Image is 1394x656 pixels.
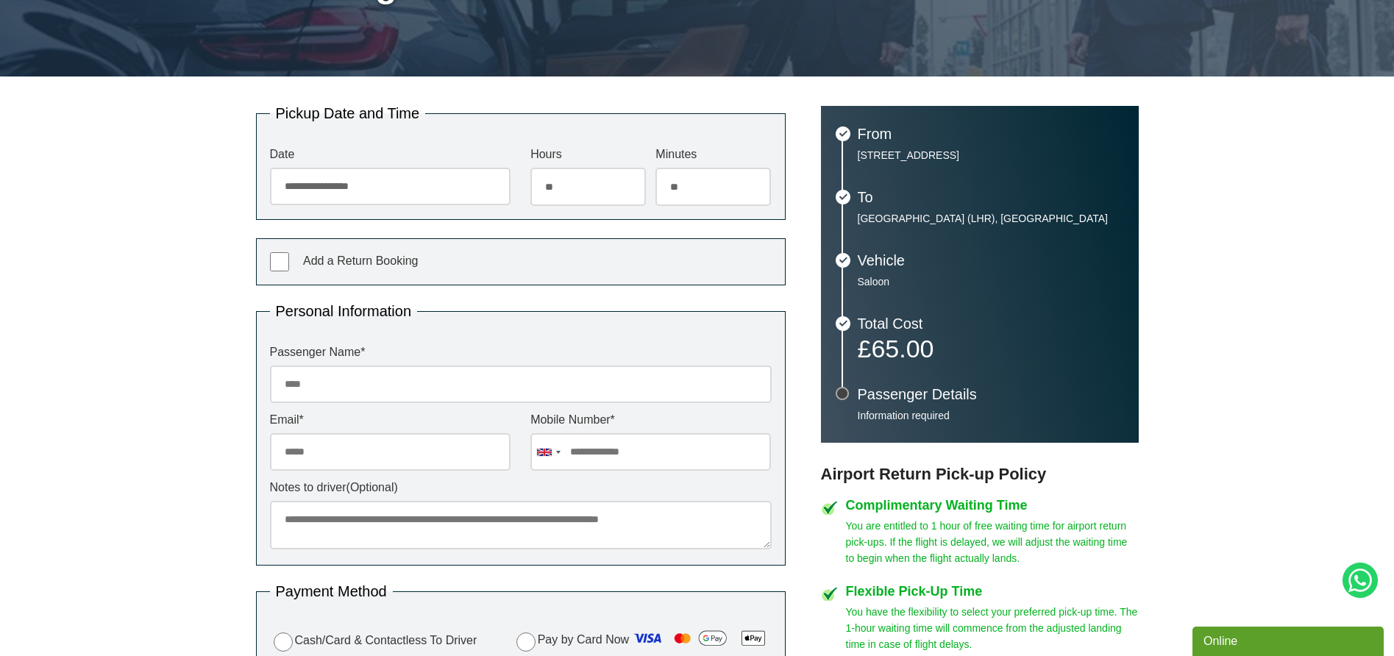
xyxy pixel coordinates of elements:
label: Mobile Number [530,414,771,426]
h3: Vehicle [858,253,1124,268]
label: Cash/Card & Contactless To Driver [270,630,477,652]
h3: Passenger Details [858,387,1124,402]
span: 65.00 [871,335,934,363]
div: United Kingdom: +44 [531,434,565,470]
label: Hours [530,149,646,160]
h3: Airport Return Pick-up Policy [821,465,1139,484]
h3: To [858,190,1124,204]
h3: Total Cost [858,316,1124,331]
span: (Optional) [346,481,398,493]
h4: Complimentary Waiting Time [846,499,1139,512]
label: Date [270,149,511,160]
legend: Personal Information [270,304,418,318]
p: [GEOGRAPHIC_DATA] (LHR), [GEOGRAPHIC_DATA] [858,212,1124,225]
input: Add a Return Booking [270,252,289,271]
h3: From [858,126,1124,141]
legend: Pickup Date and Time [270,106,426,121]
label: Pay by Card Now [513,627,772,655]
input: Pay by Card Now [516,632,536,652]
span: Add a Return Booking [303,254,419,267]
p: Saloon [858,275,1124,288]
input: Cash/Card & Contactless To Driver [274,632,293,652]
p: [STREET_ADDRESS] [858,149,1124,162]
h4: Flexible Pick-Up Time [846,585,1139,598]
p: You are entitled to 1 hour of free waiting time for airport return pick-ups. If the flight is del... [846,518,1139,566]
p: £ [858,338,1124,359]
label: Minutes [655,149,771,160]
legend: Payment Method [270,584,393,599]
label: Email [270,414,511,426]
label: Notes to driver [270,482,772,493]
p: You have the flexibility to select your preferred pick-up time. The 1-hour waiting time will comm... [846,604,1139,652]
iframe: chat widget [1192,624,1387,656]
p: Information required [858,409,1124,422]
label: Passenger Name [270,346,772,358]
